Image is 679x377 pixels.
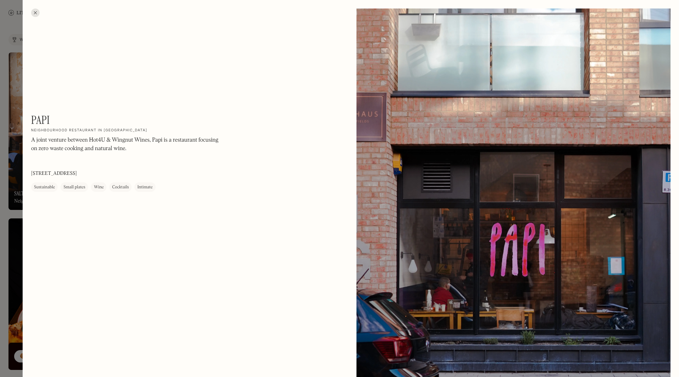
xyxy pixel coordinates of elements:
h2: Neighbourhood restaurant in [GEOGRAPHIC_DATA] [31,128,147,133]
p: ‍ [31,156,222,165]
div: Wine [94,184,104,191]
div: Intimate [137,184,152,191]
h1: Papi [31,113,50,127]
div: Cocktails [112,184,129,191]
p: A joint venture between Hot4U & Wingnut Wines, Papi is a restaurant focusing on zero waste cookin... [31,136,222,153]
div: Small plates [63,184,85,191]
div: Sustainable [34,184,55,191]
p: [STREET_ADDRESS] [31,170,77,177]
